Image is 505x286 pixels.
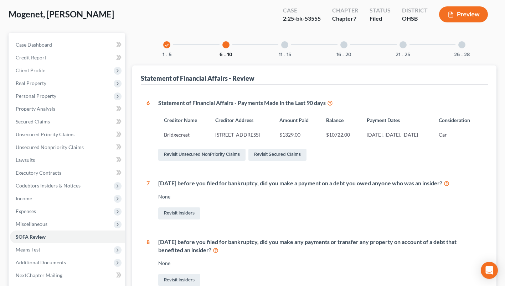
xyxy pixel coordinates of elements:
[10,231,125,243] a: SOFA Review
[146,99,150,162] div: 6
[16,42,52,48] span: Case Dashboard
[481,262,498,279] div: Open Intercom Messenger
[16,131,74,137] span: Unsecured Priority Claims
[402,15,428,23] div: OHSB
[158,179,482,187] div: [DATE] before you filed for bankruptcy, did you make a payment on a debt you owed anyone who was ...
[402,6,428,15] div: District
[158,99,482,107] div: Statement of Financial Affairs - Payments Made in the Last 90 days
[248,149,306,161] a: Revisit Secured Claims
[10,115,125,128] a: Secured Claims
[274,128,320,142] td: $1329.00
[10,128,125,141] a: Unsecured Priority Claims
[283,15,321,23] div: 2:25-bk-53555
[16,182,81,189] span: Codebtors Insiders & Notices
[158,128,210,142] td: Bridgecrest
[16,221,47,227] span: Miscellaneous
[158,274,200,286] a: Revisit Insiders
[10,269,125,282] a: NextChapter Mailing
[158,149,246,161] a: Revisit Unsecured NonPriority Claims
[164,43,169,48] i: check
[163,52,171,57] button: 1 - 5
[454,52,470,57] button: 26 - 28
[16,93,56,99] span: Personal Property
[361,113,433,128] th: Payment Dates
[439,6,488,22] button: Preview
[336,52,351,57] button: 16 - 20
[370,15,391,23] div: Filed
[10,102,125,115] a: Property Analysis
[353,15,356,22] span: 7
[158,207,200,219] a: Revisit Insiders
[320,128,361,142] td: $10722.00
[361,128,433,142] td: [DATE], [DATE], [DATE]
[158,238,482,254] div: [DATE] before you filed for bankruptcy, did you make any payments or transfer any property on acc...
[16,157,35,163] span: Lawsuits
[433,128,482,142] td: Car
[141,74,254,83] div: Statement of Financial Affairs - Review
[16,259,66,265] span: Additional Documents
[158,193,482,200] div: None
[146,179,150,221] div: 7
[274,113,320,128] th: Amount Paid
[210,128,274,142] td: [STREET_ADDRESS]
[9,9,114,19] span: Mogenet, [PERSON_NAME]
[16,195,32,201] span: Income
[283,6,321,15] div: Case
[16,234,46,240] span: SOFA Review
[16,67,45,73] span: Client Profile
[16,80,46,86] span: Real Property
[10,154,125,166] a: Lawsuits
[16,106,55,112] span: Property Analysis
[16,144,84,150] span: Unsecured Nonpriority Claims
[10,51,125,64] a: Credit Report
[16,170,61,176] span: Executory Contracts
[158,113,210,128] th: Creditor Name
[279,52,291,57] button: 11 - 15
[10,166,125,179] a: Executory Contracts
[220,52,232,57] button: 6 - 10
[396,52,410,57] button: 21 - 25
[320,113,361,128] th: Balance
[16,272,62,278] span: NextChapter Mailing
[10,38,125,51] a: Case Dashboard
[16,54,46,60] span: Credit Report
[370,6,391,15] div: Status
[10,141,125,154] a: Unsecured Nonpriority Claims
[158,260,482,267] div: None
[433,113,482,128] th: Consideration
[16,247,40,253] span: Means Test
[332,15,358,23] div: Chapter
[210,113,274,128] th: Creditor Address
[16,118,50,125] span: Secured Claims
[16,208,36,214] span: Expenses
[332,6,358,15] div: Chapter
